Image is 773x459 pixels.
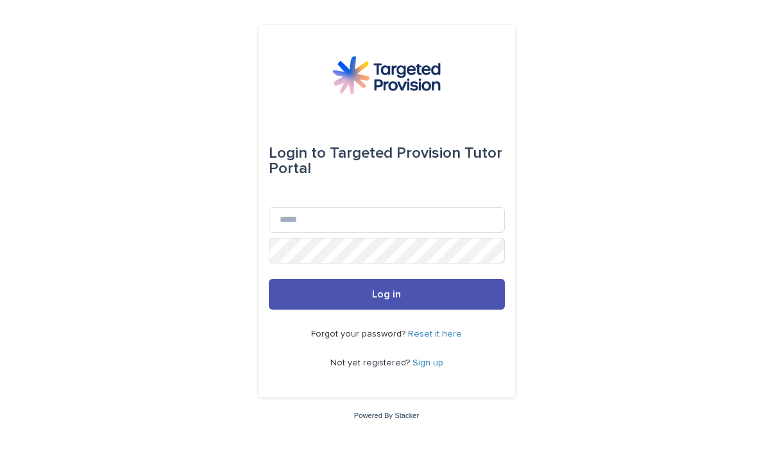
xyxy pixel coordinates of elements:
span: Not yet registered? [330,358,412,367]
a: Powered By Stacker [354,412,419,419]
button: Log in [269,279,505,310]
span: Log in [372,289,401,299]
a: Reset it here [408,330,462,338]
div: Targeted Provision Tutor Portal [269,135,505,187]
span: Login to [269,146,326,161]
img: M5nRWzHhSzIhMunXDL62 [332,56,440,94]
span: Forgot your password? [311,330,408,338]
a: Sign up [412,358,443,367]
